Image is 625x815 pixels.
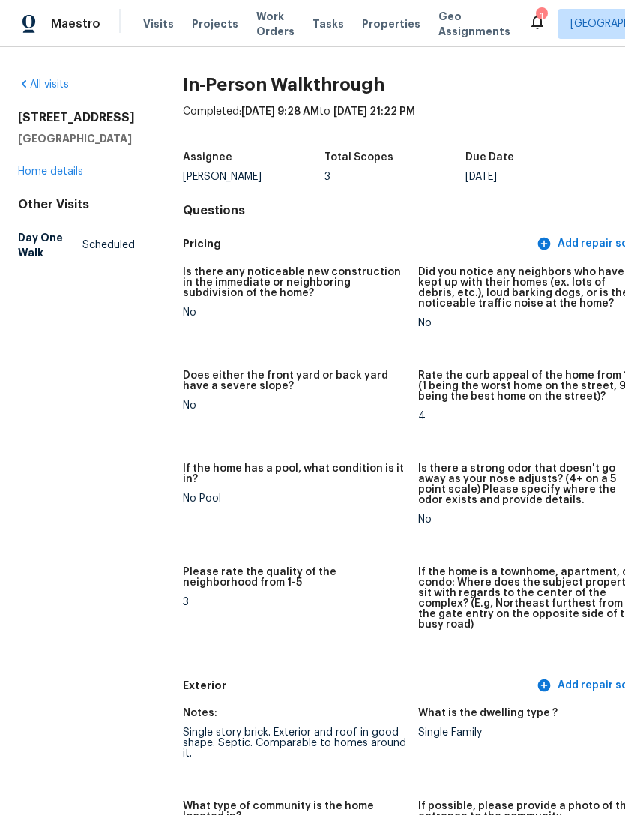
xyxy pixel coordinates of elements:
h5: Does either the front yard or back yard have a severe slope? [183,370,406,391]
div: No [183,307,406,318]
div: Single story brick. Exterior and roof in good shape. Septic. Comparable to homes around it. [183,727,406,759]
div: [PERSON_NAME] [183,172,324,182]
div: 1 [536,9,546,24]
h5: Pricing [183,236,534,252]
h5: Assignee [183,152,232,163]
span: Geo Assignments [438,9,510,39]
h5: Day One Walk [18,230,82,260]
h5: If the home has a pool, what condition is it in? [183,463,406,484]
span: [DATE] 21:22 PM [333,106,415,117]
h5: Total Scopes [324,152,393,163]
h5: [GEOGRAPHIC_DATA] [18,131,135,146]
span: [DATE] 9:28 AM [241,106,319,117]
div: No Pool [183,493,406,504]
div: 3 [324,172,466,182]
span: Work Orders [256,9,295,39]
a: Home details [18,166,83,177]
div: [DATE] [465,172,607,182]
span: Maestro [51,16,100,31]
a: All visits [18,79,69,90]
div: Other Visits [18,197,135,212]
span: Tasks [312,19,344,29]
div: No [183,400,406,411]
h5: Is there any noticeable new construction in the immediate or neighboring subdivision of the home? [183,267,406,298]
span: Visits [143,16,174,31]
h5: Due Date [465,152,514,163]
span: Properties [362,16,420,31]
h5: Exterior [183,678,534,694]
span: Scheduled [82,238,135,253]
h2: [STREET_ADDRESS] [18,110,135,125]
span: Projects [192,16,238,31]
a: Day One WalkScheduled [18,224,135,266]
h5: Notes: [183,708,217,718]
h5: Please rate the quality of the neighborhood from 1-5 [183,567,406,588]
div: 3 [183,597,406,607]
h5: What is the dwelling type ? [418,708,558,718]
